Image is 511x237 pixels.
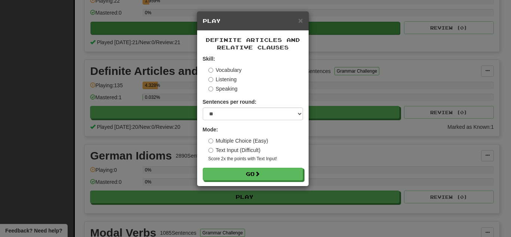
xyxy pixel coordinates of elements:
label: Speaking [208,85,238,92]
label: Listening [208,76,237,83]
button: Go [203,168,303,180]
span: Definite Articles and Relative Clauses [206,37,300,51]
button: Close [298,16,303,24]
input: Speaking [208,86,213,91]
small: Score 2x the points with Text Input ! [208,156,303,162]
label: Vocabulary [208,66,242,74]
label: Sentences per round: [203,98,257,106]
input: Vocabulary [208,68,213,73]
label: Multiple Choice (Easy) [208,137,268,145]
strong: Skill: [203,56,215,62]
input: Listening [208,77,213,82]
strong: Mode: [203,127,218,133]
h5: Play [203,17,303,25]
input: Text Input (Difficult) [208,148,213,153]
label: Text Input (Difficult) [208,146,261,154]
input: Multiple Choice (Easy) [208,139,213,143]
span: × [298,16,303,25]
